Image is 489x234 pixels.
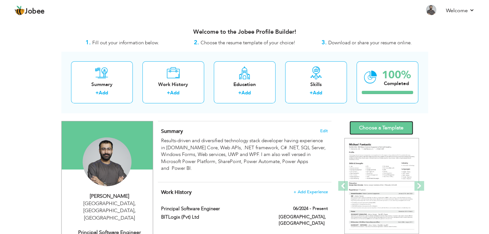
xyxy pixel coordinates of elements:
[161,205,269,212] label: Principal Software Engineer
[14,5,45,16] a: Jobee
[161,128,328,134] h4: Adding a summary is a quick and easy way to highlight your experience and interests.
[293,205,328,212] label: 06/2024 - Present
[294,190,328,194] span: + Add Experience
[148,81,199,88] div: Work History
[61,29,428,35] h3: Welcome to the Jobee Profile Builder!
[25,8,45,15] span: Jobee
[92,39,159,46] span: Fill out your information below.
[86,39,91,47] strong: 1.
[14,5,25,16] img: jobee.io
[446,7,475,14] a: Welcome
[67,193,153,200] div: [PERSON_NAME]
[95,90,99,96] label: +
[328,39,412,46] span: Download or share your resume online.
[161,189,328,195] h4: This helps to show the companies you have worked for.
[382,80,411,87] div: Completed
[67,200,153,222] div: [GEOGRAPHIC_DATA] [GEOGRAPHIC_DATA], [GEOGRAPHIC_DATA]
[290,81,342,88] div: Skills
[313,90,322,96] a: Add
[161,189,192,196] span: Work History
[310,90,313,96] label: +
[161,137,328,172] p: Results-driven and diversified technology stack developer having experience in [DOMAIN_NAME] Core...
[76,81,128,88] div: Summary
[99,90,108,96] a: Add
[170,90,179,96] a: Add
[426,5,436,15] img: Profile Img
[219,81,270,88] div: Education
[161,214,269,221] label: BITLogix (Pvt) Ltd
[321,39,327,47] strong: 3.
[134,200,136,207] span: ,
[161,128,183,135] span: Summary
[349,121,413,135] a: Choose a Template
[167,90,170,96] label: +
[320,129,328,133] span: Edit
[83,137,131,186] img: Muhammad Abbas
[238,90,241,96] label: +
[194,39,199,47] strong: 2.
[279,214,328,227] label: [GEOGRAPHIC_DATA], [GEOGRAPHIC_DATA]
[241,90,251,96] a: Add
[201,39,295,46] span: Choose the resume template of your choice!
[382,70,411,80] div: 100%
